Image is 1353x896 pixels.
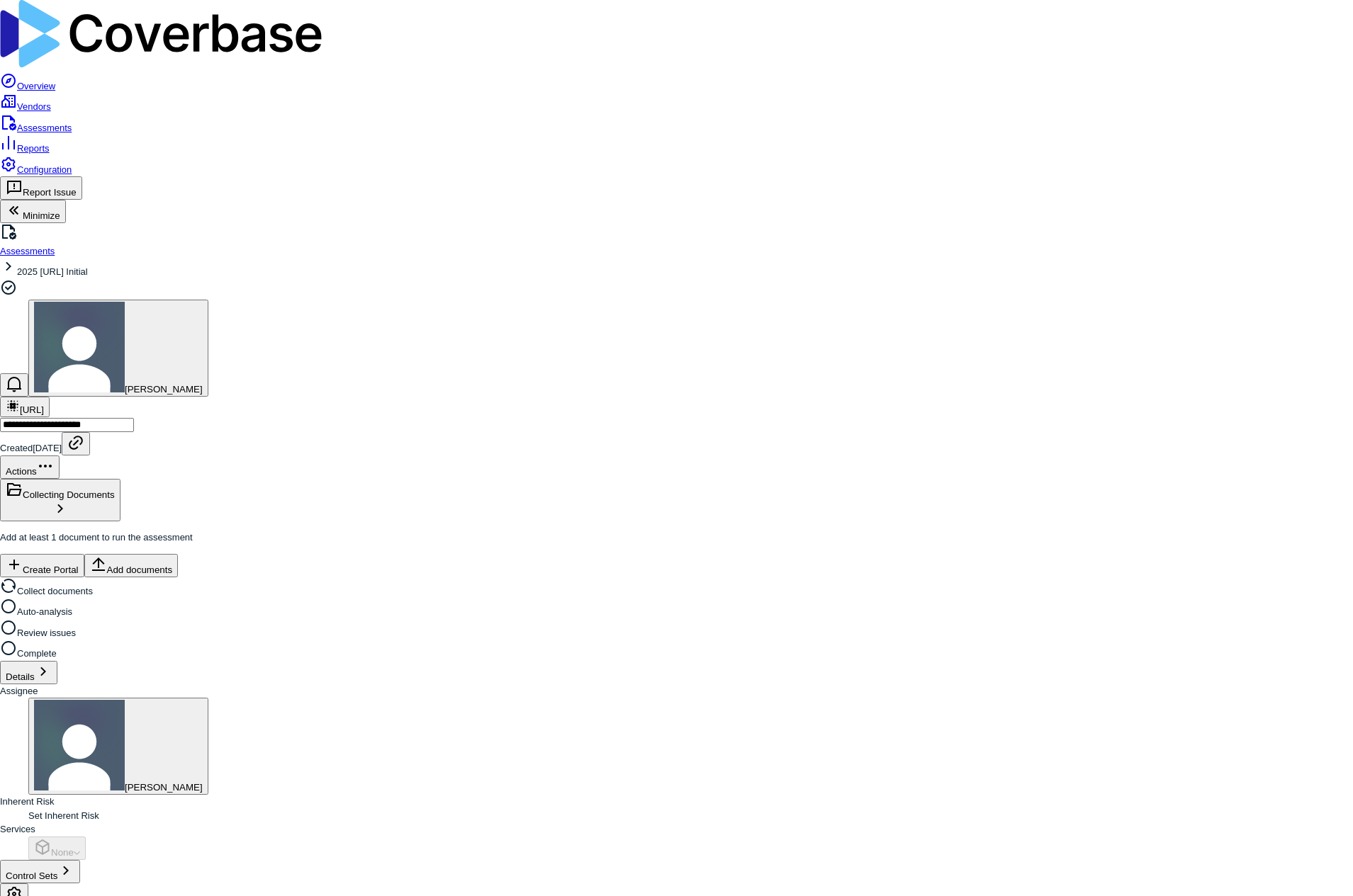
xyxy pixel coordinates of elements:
[125,782,203,793] span: [PERSON_NAME]
[20,404,44,415] span: [URL]
[125,384,203,395] span: [PERSON_NAME]
[17,648,57,659] span: Complete
[34,700,125,790] img: Daniel Aranibar avatar
[6,671,35,682] span: Details
[62,432,90,455] button: Copy link
[17,586,93,596] span: Collect documents
[84,554,179,577] button: Add documents
[34,847,74,858] span: None
[17,628,76,638] span: Review issues
[28,300,208,397] button: Daniel Aranibar avatar[PERSON_NAME]
[6,871,57,881] span: Control Sets
[34,302,125,392] img: Daniel Aranibar avatar
[6,399,20,413] img: https://retellai.com/
[17,266,88,277] span: 2025 [URL] Initial
[28,810,99,821] span: Set Inherent Risk
[17,606,72,617] span: Auto-analysis
[6,481,115,500] div: Collecting Documents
